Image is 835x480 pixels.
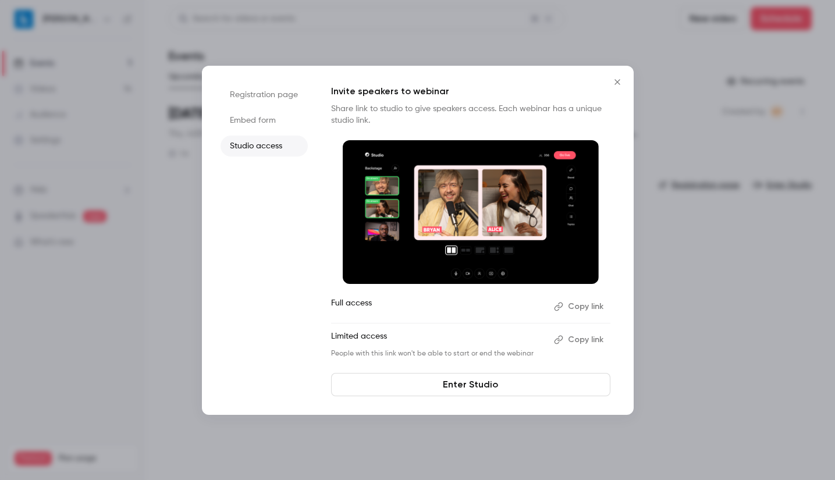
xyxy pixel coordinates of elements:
img: Invite speakers to webinar [343,140,599,285]
p: Share link to studio to give speakers access. Each webinar has a unique studio link. [331,103,610,126]
p: Limited access [331,330,545,349]
button: Close [606,70,629,94]
a: Enter Studio [331,373,610,396]
p: Full access [331,297,545,316]
p: Invite speakers to webinar [331,84,610,98]
button: Copy link [549,330,610,349]
li: Embed form [221,110,308,131]
p: People with this link won't be able to start or end the webinar [331,349,545,358]
li: Studio access [221,136,308,157]
li: Registration page [221,84,308,105]
button: Copy link [549,297,610,316]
